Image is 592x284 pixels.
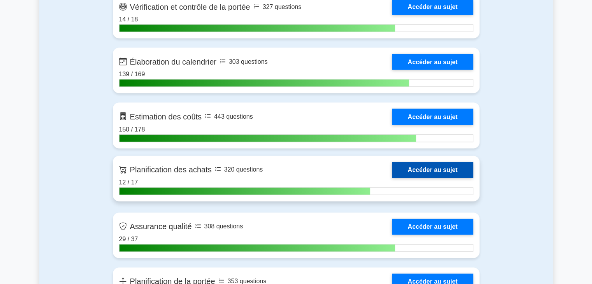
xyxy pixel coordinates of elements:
a: Accéder au sujet [392,219,473,235]
a: Accéder au sujet [392,109,473,124]
a: Accéder au sujet [392,162,473,178]
a: Accéder au sujet [392,54,473,70]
